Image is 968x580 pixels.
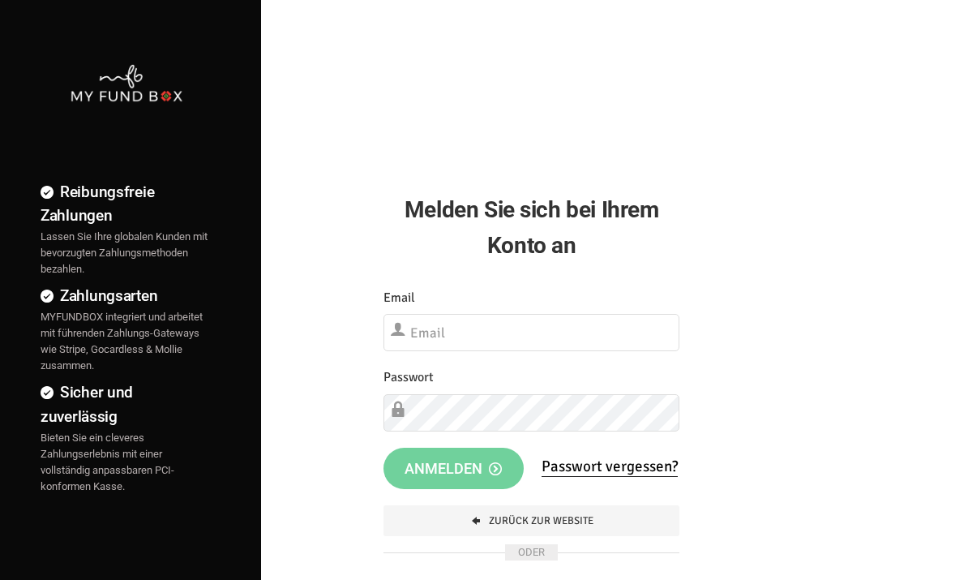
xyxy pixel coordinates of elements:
[383,314,679,351] input: Email
[41,311,203,372] span: MYFUNDBOX integriert und arbeitet mit führenden Zahlungs-Gateways wie Stripe, Gocardless & Mollie...
[383,192,679,262] h2: Melden Sie sich bei Ihrem Konto an
[383,367,434,388] label: Passwort
[505,544,558,561] span: ODER
[41,230,208,275] span: Lassen Sie Ihre globalen Kunden mit bevorzugten Zahlungsmethoden bezahlen.
[383,448,523,490] button: Anmelden
[70,63,183,103] img: mfbwhite.png
[41,432,174,492] span: Bieten Sie ein cleveres Zahlungserlebnis mit einer vollständig anpassbaren PCI-konformen Kasse.
[41,180,212,227] h4: Reibungsfreie Zahlungen
[41,284,212,307] h4: Zahlungsarten
[41,380,212,427] h4: Sicher und zuverlässig
[542,457,678,477] a: Passwort vergessen?
[383,505,679,536] a: Zurück zur Website
[383,288,415,308] label: Email
[405,460,502,477] span: Anmelden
